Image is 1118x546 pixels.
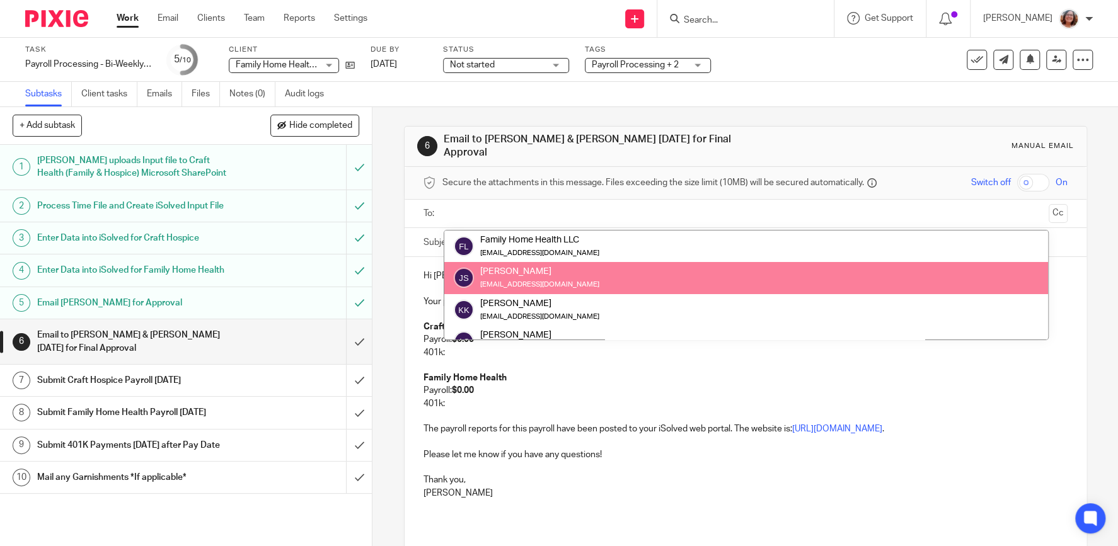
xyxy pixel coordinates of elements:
div: [PERSON_NAME] [480,297,599,309]
h1: Submit 401K Payments [DATE] after Pay Date [37,436,235,455]
h1: Enter Data into iSolved for Family Home Health [37,261,235,280]
h1: Submit Craft Hospice Payroll [DATE] [37,371,235,390]
h1: Email [PERSON_NAME] for Approval [37,293,235,312]
p: Your payroll has been finalized for this week. The total amount that will be withdrawn from your ... [424,282,1068,308]
div: 1 [13,158,30,176]
div: 7 [13,372,30,389]
div: [PERSON_NAME] [480,329,656,341]
p: Payroll: [424,384,1068,397]
div: 2 [13,197,30,215]
a: Settings [334,12,367,25]
h1: [PERSON_NAME] uploads Input file to Craft Health (Family & Hospice) Microsoft SharePoint [37,151,235,183]
a: Clients [197,12,225,25]
p: Payroll: [424,333,1068,346]
label: Status [443,45,569,55]
img: svg%3E [454,299,474,319]
span: On [1056,176,1068,189]
div: 10 [13,469,30,486]
span: Payroll Processing + 2 [592,60,679,69]
a: Audit logs [285,82,333,106]
p: The payroll reports for this payroll have been posted to your iSolved web portal. The website is: . [424,423,1068,435]
span: Not started [450,60,495,69]
a: Emails [147,82,182,106]
label: Subject: [424,236,456,249]
h1: Mail any Garnishments *If applicable* [37,468,235,487]
button: Cc [1049,204,1068,223]
h1: Submit Family Home Health Payroll [DATE] [37,403,235,422]
p: Hi [PERSON_NAME] & [PERSON_NAME], [424,270,1068,282]
div: Family Home Health LLC [480,234,599,246]
p: Please let me know if you have any questions! [424,436,1068,462]
div: 9 [13,436,30,454]
input: Search [683,15,796,26]
div: 3 [13,229,30,247]
button: Hide completed [270,115,359,136]
a: Notes (0) [229,82,275,106]
div: 5 [13,294,30,312]
img: Pixie [25,10,88,27]
small: [EMAIL_ADDRESS][DOMAIN_NAME] [480,281,599,288]
span: Secure the attachments in this message. Files exceeding the size limit (10MB) will be secured aut... [442,176,864,189]
label: Task [25,45,151,55]
label: To: [424,207,437,220]
label: Due by [371,45,427,55]
strong: $0.00 [452,386,474,395]
a: Subtasks [25,82,72,106]
small: [EMAIL_ADDRESS][DOMAIN_NAME] [480,249,599,256]
h1: Email to [PERSON_NAME] & [PERSON_NAME] [DATE] for Final Approval [37,326,235,358]
img: svg%3E [454,331,474,351]
small: /10 [180,57,191,64]
img: svg%3E [454,236,474,256]
p: 401k: [424,346,1068,359]
span: Switch off [971,176,1011,189]
p: Thank you, [424,461,1068,487]
div: 6 [13,333,30,351]
div: 6 [417,136,437,156]
strong: Craft Hospice [424,322,481,331]
span: [DATE] [371,60,397,69]
button: + Add subtask [13,115,82,136]
h1: Enter Data into iSolved for Craft Hospice [37,229,235,247]
div: Payroll Processing - Bi-Weekly - Family Home Health [25,58,151,71]
a: [URL][DOMAIN_NAME] [792,424,882,433]
img: LB%20Reg%20Headshot%208-2-23.jpg [1059,9,1079,29]
div: Manual email [1011,141,1074,151]
span: Hide completed [289,121,352,131]
div: 8 [13,404,30,421]
a: Reports [284,12,315,25]
p: [PERSON_NAME] [424,487,1068,499]
span: Get Support [865,14,913,23]
h1: Process Time File and Create iSolved Input File [37,196,235,215]
p: 401k: [424,397,1068,410]
a: Email [158,12,178,25]
div: 4 [13,262,30,280]
strong: Family Home Health [424,373,507,382]
label: Client [229,45,355,55]
a: Team [244,12,265,25]
label: Tags [585,45,711,55]
a: Work [117,12,139,25]
div: [PERSON_NAME] [480,265,599,278]
small: [EMAIL_ADDRESS][DOMAIN_NAME] [480,312,599,319]
p: [PERSON_NAME] [983,12,1052,25]
img: svg%3E [454,268,474,288]
a: Client tasks [81,82,137,106]
h1: Email to [PERSON_NAME] & [PERSON_NAME] [DATE] for Final Approval [444,133,772,160]
a: Files [192,82,220,106]
span: Family Home Health LLC [236,60,332,69]
div: 5 [174,52,191,67]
